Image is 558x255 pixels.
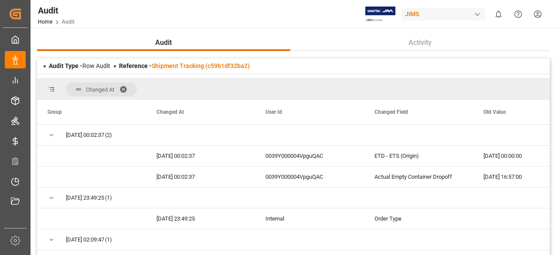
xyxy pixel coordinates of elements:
button: Audit [37,34,290,51]
span: Reference - [119,62,250,69]
span: [DATE] 02:09:47 [66,230,104,250]
button: Activity [290,34,550,51]
span: Group [48,109,62,115]
span: Changed At [86,86,114,93]
div: Internal [255,208,364,229]
div: Audit [38,4,75,17]
span: Audit [152,37,175,48]
span: [DATE] 23:49:25 [66,188,104,208]
div: ETD - ETS (Origin) [364,146,473,166]
div: 0039Y000004VpguQAC [255,146,364,166]
span: Changed At [157,109,184,115]
div: JIMS [401,8,485,20]
span: (1) [105,188,112,208]
span: Old Value [483,109,506,115]
span: (1) [105,230,112,250]
span: (2) [105,125,112,145]
div: 0039Y000004VpguQAC [255,167,364,187]
div: Order Type [364,208,473,229]
img: Exertis%20JAM%20-%20Email%20Logo.jpg_1722504956.jpg [365,7,395,22]
div: [DATE] 00:02:37 [146,167,255,187]
span: Changed Field [374,109,408,115]
button: JIMS [401,6,489,22]
a: Shipment Tracking (c59b1df32ba2) [152,62,250,69]
div: [DATE] 23:49:25 [146,208,255,229]
span: User Id [265,109,282,115]
div: Row Audit [49,61,110,71]
a: Home [38,19,52,25]
button: Help Center [508,4,528,24]
span: Audit Type - [49,62,82,69]
span: [DATE] 00:02:37 [66,125,104,145]
div: Actual Empty Container Dropoff [364,167,473,187]
span: Activity [405,37,435,48]
button: show 0 new notifications [489,4,508,24]
div: [DATE] 00:02:37 [146,146,255,166]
